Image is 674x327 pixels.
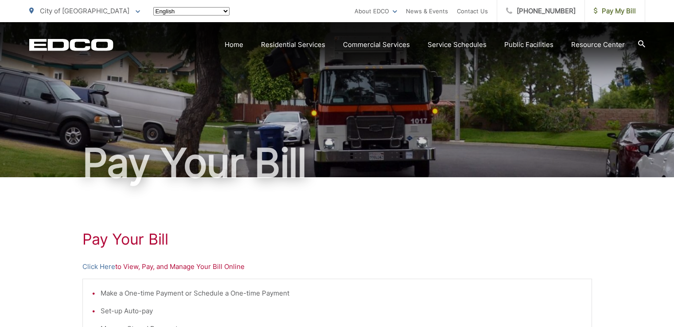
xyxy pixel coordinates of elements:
a: Click Here [82,261,115,272]
h1: Pay Your Bill [82,230,592,248]
a: About EDCO [355,6,397,16]
span: Pay My Bill [594,6,636,16]
a: Service Schedules [428,39,487,50]
a: Residential Services [261,39,325,50]
a: News & Events [406,6,448,16]
li: Make a One-time Payment or Schedule a One-time Payment [101,288,583,299]
span: City of [GEOGRAPHIC_DATA] [40,7,129,15]
a: Home [225,39,243,50]
h1: Pay Your Bill [29,141,645,185]
p: to View, Pay, and Manage Your Bill Online [82,261,592,272]
a: EDCD logo. Return to the homepage. [29,39,113,51]
a: Contact Us [457,6,488,16]
a: Commercial Services [343,39,410,50]
a: Resource Center [571,39,625,50]
li: Set-up Auto-pay [101,306,583,316]
a: Public Facilities [504,39,553,50]
select: Select a language [153,7,230,16]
